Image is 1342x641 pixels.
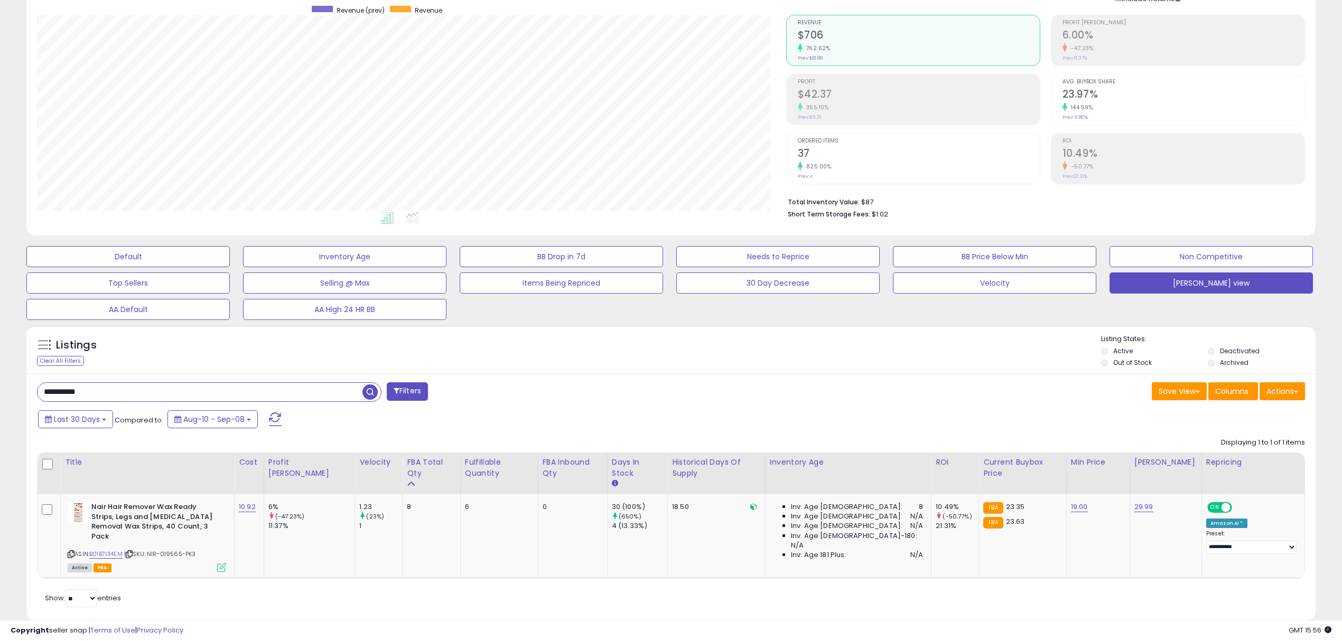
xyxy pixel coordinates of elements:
[239,457,259,468] div: Cost
[798,55,823,61] small: Prev: $81.88
[1071,502,1088,512] a: 19.00
[45,593,121,603] span: Show: entries
[1063,173,1087,180] small: Prev: 21.31%
[460,246,663,267] button: BB Drop in 7d
[910,550,923,560] span: N/A
[1006,516,1025,526] span: 23.63
[1206,519,1247,528] div: Amazon AI *
[275,512,304,521] small: (-47.23%)
[803,103,829,111] small: 355.10%
[1067,163,1094,171] small: -50.77%
[243,299,446,320] button: AA High 24 HR BB
[68,563,92,572] span: All listings currently available for purchase on Amazon
[54,414,100,425] span: Last 30 Days
[387,382,428,401] button: Filters
[788,195,1298,208] li: $87
[124,550,196,558] span: | SKU: NIR-019565-PK3
[1067,103,1093,111] small: 144.59%
[1063,147,1304,162] h2: 10.49%
[983,457,1062,479] div: Current Buybox Price
[1071,457,1125,468] div: Min Price
[1063,114,1088,120] small: Prev: 9.80%
[803,163,832,171] small: 825.00%
[798,173,813,180] small: Prev: 4
[1206,457,1300,468] div: Repricing
[612,521,667,531] div: 4 (13.33%)
[366,512,384,521] small: (23%)
[167,410,258,428] button: Aug-10 - Sep-08
[359,457,398,468] div: Velocity
[94,563,111,572] span: FBA
[788,197,860,206] b: Total Inventory Value:
[798,114,822,120] small: Prev: $9.31
[543,457,603,479] div: FBA inbound Qty
[936,521,978,531] div: 21.31%
[1006,502,1025,512] span: 23.35
[268,457,350,479] div: Profit [PERSON_NAME]
[1220,346,1260,355] label: Deactivated
[791,531,917,541] span: Inv. Age [DEMOGRAPHIC_DATA]-180:
[1063,88,1304,102] h2: 23.97%
[1220,358,1248,367] label: Archived
[798,147,1040,162] h2: 37
[1134,457,1197,468] div: [PERSON_NAME]
[56,338,97,353] h5: Listings
[910,512,923,521] span: N/A
[798,79,1040,85] span: Profit
[1063,20,1304,26] span: Profit [PERSON_NAME]
[676,246,880,267] button: Needs to Reprice
[183,414,245,425] span: Aug-10 - Sep-08
[676,272,880,294] button: 30 Day Decrease
[983,517,1003,529] small: FBA
[791,502,902,512] span: Inv. Age [DEMOGRAPHIC_DATA]:
[90,625,135,635] a: Terms of Use
[239,502,256,512] a: 10.92
[672,457,761,479] div: Historical Days Of Supply
[1208,503,1222,512] span: ON
[68,502,226,571] div: ASIN:
[465,502,530,512] div: 6
[791,550,846,560] span: Inv. Age 181 Plus:
[26,299,230,320] button: AA Default
[791,512,902,521] span: Inv. Age [DEMOGRAPHIC_DATA]:
[38,410,113,428] button: Last 30 Days
[407,457,455,479] div: FBA Total Qty
[1221,438,1305,448] div: Displaying 1 to 1 of 1 items
[543,502,599,512] div: 0
[872,209,888,219] span: $1.02
[115,415,163,425] span: Compared to:
[359,521,402,531] div: 1
[672,502,757,512] div: 18.50
[791,521,902,531] span: Inv. Age [DEMOGRAPHIC_DATA]:
[612,457,663,479] div: Days In Stock
[337,6,385,15] span: Revenue (prev)
[359,502,402,512] div: 1.23
[407,502,452,512] div: 8
[1063,29,1304,43] h2: 6.00%
[1113,358,1152,367] label: Out of Stock
[68,502,89,523] img: 41a76y10cvL._SL40_.jpg
[1063,55,1087,61] small: Prev: 11.37%
[798,88,1040,102] h2: $42.37
[612,502,667,512] div: 30 (100%)
[1063,79,1304,85] span: Avg. Buybox Share
[936,502,978,512] div: 10.49%
[791,541,804,550] span: N/A
[612,479,618,488] small: Days In Stock.
[798,138,1040,144] span: Ordered Items
[37,356,84,366] div: Clear All Filters
[91,502,220,544] b: Nair Hair Remover Wax Ready Strips, Legs and [MEDICAL_DATA] Removal Wax Strips, 40 Count, 3 Pack
[936,457,974,468] div: ROI
[770,457,927,468] div: Inventory Age
[1208,382,1258,400] button: Columns
[11,626,183,636] div: seller snap | |
[943,512,972,521] small: (-50.77%)
[619,512,641,521] small: (650%)
[893,246,1096,267] button: BB Price Below Min
[1113,346,1133,355] label: Active
[1289,625,1331,635] span: 2025-10-9 15:56 GMT
[268,521,355,531] div: 11.37%
[1110,246,1313,267] button: Non Competitive
[1067,44,1094,52] small: -47.23%
[65,457,230,468] div: Title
